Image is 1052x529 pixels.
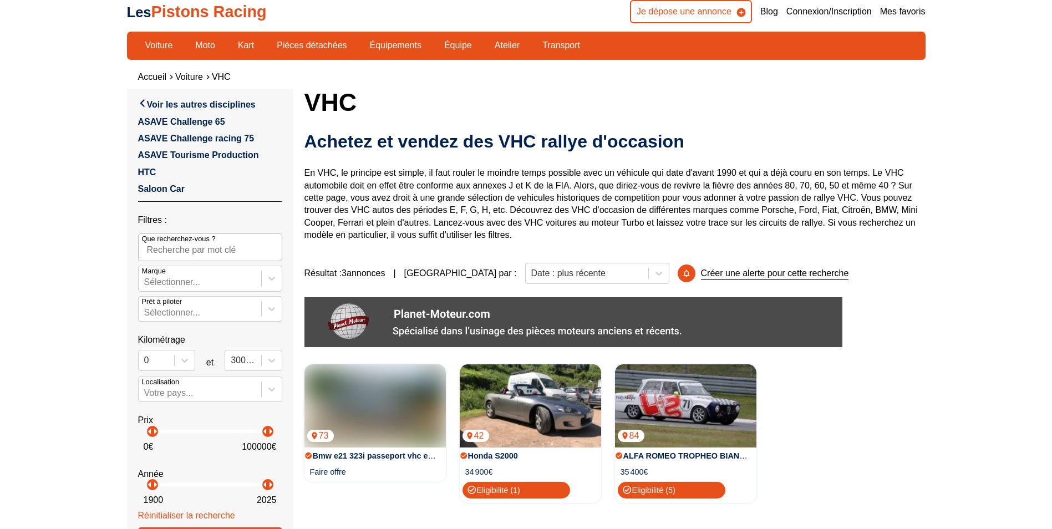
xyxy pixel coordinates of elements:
[143,478,156,491] p: arrow_left
[142,297,182,307] p: Prêt à piloter
[463,430,490,442] p: 42
[404,267,517,279] p: [GEOGRAPHIC_DATA] par :
[242,441,276,453] p: 100000 €
[304,89,926,115] h1: VHC
[304,167,926,241] p: En VHC, le principe est simple, il faut rouler le moindre temps possible avec un véhicule qui dat...
[535,36,587,55] a: Transport
[212,72,231,82] a: VHC
[615,364,756,447] img: ALFA ROMEO TROPHEO BIANCA
[363,36,429,55] a: Équipements
[143,425,156,438] p: arrow_left
[138,134,255,143] a: ASAVE Challenge racing 75
[127,4,151,20] span: Les
[144,441,154,453] p: 0 €
[264,425,277,438] p: arrow_right
[144,308,146,318] input: Prêt à piloterSélectionner...
[463,482,571,499] p: Eligibilité ( 1 )
[138,511,235,520] a: Réinitialiser la recherche
[138,233,282,261] input: Que recherchez-vous ?
[622,485,632,495] span: check_circle
[880,6,926,18] a: Mes favoris
[257,494,277,506] p: 2025
[701,267,849,280] p: Créer une alerte pour cette recherche
[623,451,751,460] a: ALFA ROMEO TROPHEO BIANCA
[127,3,267,21] a: LesPistons Racing
[144,388,146,398] input: Votre pays...
[467,485,477,495] span: check_circle
[618,430,645,442] p: 84
[304,364,446,447] img: Bmw e21 323i passeport vhc et régularité
[307,430,334,442] p: 73
[142,377,180,387] p: Localisation
[460,364,601,447] img: Honda S2000
[615,364,756,447] a: ALFA ROMEO TROPHEO BIANCA84
[393,267,395,279] span: |
[138,36,180,55] a: Voiture
[138,184,185,194] a: Saloon Car
[621,466,648,477] p: 35 400€
[231,355,233,365] input: 300000
[138,414,282,426] p: Prix
[138,150,259,160] a: ASAVE Tourisme Production
[618,482,726,499] p: Eligibilité ( 5 )
[468,451,518,460] a: Honda S2000
[304,267,385,279] span: Résultat : 3 annonces
[149,425,162,438] p: arrow_right
[487,36,527,55] a: Atelier
[149,478,162,491] p: arrow_right
[144,277,146,287] input: MarqueSélectionner...
[144,355,146,365] input: 0
[258,478,272,491] p: arrow_left
[188,36,222,55] a: Moto
[206,357,214,369] p: et
[270,36,354,55] a: Pièces détachées
[138,117,225,126] a: ASAVE Challenge 65
[142,266,166,276] p: Marque
[138,97,256,111] a: Voir les autres disciplines
[304,130,926,152] h2: Achetez et vendez des VHC rallye d'occasion
[437,36,479,55] a: Équipe
[138,334,282,346] p: Kilométrage
[175,72,203,82] a: Voiture
[258,425,272,438] p: arrow_left
[138,72,167,82] a: Accueil
[144,494,164,506] p: 1900
[304,364,446,447] a: Bmw e21 323i passeport vhc et régularité 73
[138,468,282,480] p: Année
[460,364,601,447] a: Honda S200042
[310,466,346,477] p: Faire offre
[264,478,277,491] p: arrow_right
[142,234,216,244] p: Que recherchez-vous ?
[138,167,156,177] a: HTC
[313,451,469,460] a: Bmw e21 323i passeport vhc et régularité
[786,6,872,18] a: Connexion/Inscription
[231,36,261,55] a: Kart
[760,6,778,18] a: Blog
[138,214,282,226] p: Filtres :
[465,466,493,477] p: 34 900€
